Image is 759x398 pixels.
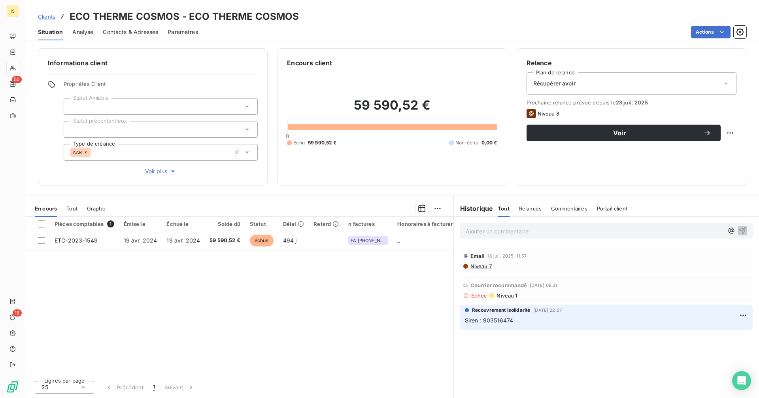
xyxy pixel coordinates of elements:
[64,81,258,92] span: Propriétés Client
[48,58,258,68] h6: Informations client
[308,139,337,146] span: 59 590,52 €
[527,99,736,106] span: Prochaine relance prévue depuis le
[73,150,82,155] span: AAR
[148,379,160,396] button: 1
[538,110,559,117] span: Niveau 8
[42,383,48,391] span: 25
[6,381,19,393] img: Logo LeanPay
[70,126,77,133] input: Ajouter une valeur
[519,205,542,212] span: Relances
[87,205,106,212] span: Graphe
[38,13,55,21] a: Clients
[732,371,751,390] div: Open Intercom Messenger
[166,221,200,227] div: Échue le
[210,221,240,227] div: Solde dû
[100,379,148,396] button: Précédent
[6,5,19,17] div: IS
[348,221,388,227] div: n factures
[454,204,493,213] h6: Historique
[551,205,587,212] span: Commentaires
[351,238,385,243] span: FA [PHONE_NUMBER]
[481,139,497,146] span: 0,00 €
[166,237,200,244] span: 19 avr. 2024
[55,220,114,227] div: Pièces comptables
[103,28,158,36] span: Contacts & Adresses
[498,205,510,212] span: Tout
[124,221,157,227] div: Émise le
[12,76,22,83] span: 50
[465,317,514,324] span: Siren : 903516474
[160,379,200,396] button: Suivant
[470,263,492,269] span: Niveau 7
[616,99,648,106] span: 23 juil. 2025
[471,292,487,299] span: Echec
[527,125,721,141] button: Voir
[55,237,98,244] span: ETC-2023-1549
[72,28,93,36] span: Analyse
[287,58,332,68] h6: Encours client
[313,221,339,227] div: Retard
[66,205,77,212] span: Tout
[287,97,497,121] h2: 59 590,52 €
[470,282,527,288] span: Courrier recommandé
[13,309,22,317] span: 16
[597,205,627,212] span: Portail client
[283,237,297,244] span: 494 j
[38,28,63,36] span: Situation
[397,237,400,244] span: _
[168,28,198,36] span: Paramètres
[293,139,305,146] span: Échu
[210,237,240,244] span: 59 590,52 €
[107,220,114,227] span: 1
[536,130,703,136] span: Voir
[470,253,485,259] span: Email
[527,58,736,68] h6: Relance
[496,292,517,299] span: Niveau 1
[153,383,155,391] span: 1
[145,167,177,175] span: Voir plus
[472,307,531,314] span: Recouvrement Isolidarité
[91,149,97,156] input: Ajouter une valeur
[35,205,57,212] span: En cours
[691,26,731,38] button: Actions
[530,283,558,288] span: [DATE] 09:31
[283,221,304,227] div: Délai
[397,221,453,227] div: Honoraires à facturer
[286,133,289,139] span: 0
[6,78,19,90] a: 50
[250,221,274,227] div: Statut
[487,254,527,258] span: 16 juil. 2025, 11:57
[70,9,299,24] h3: ECO THERME COSMOS - ECO THERME COSMOS
[38,13,55,20] span: Clients
[70,103,77,110] input: Ajouter une valeur
[124,237,157,244] span: 19 avr. 2024
[455,139,478,146] span: Non-échu
[250,235,274,246] span: échue
[533,80,576,87] span: Récupérer avoir
[64,167,258,176] button: Voir plus
[533,308,562,313] span: [DATE] 22:07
